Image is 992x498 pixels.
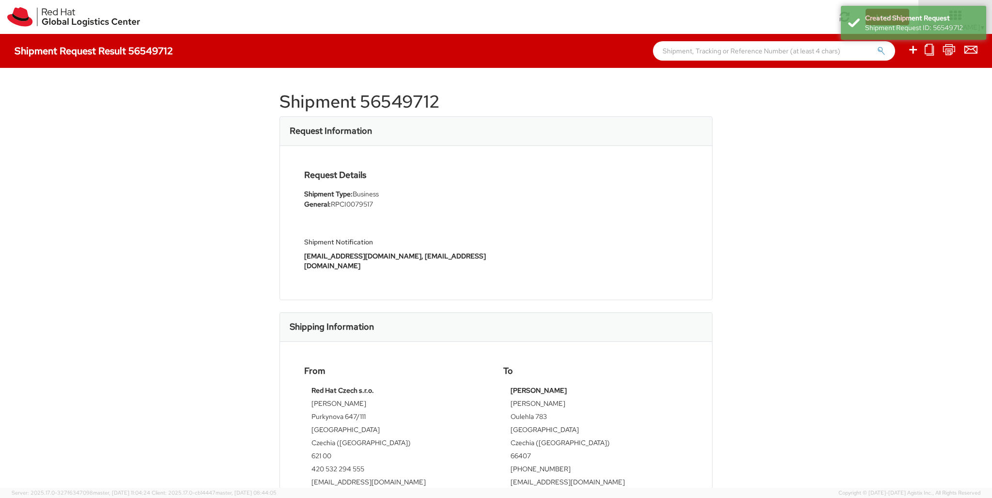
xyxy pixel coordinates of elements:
h5: Shipment Notification [304,239,489,246]
span: Client: 2025.17.0-cb14447 [152,489,277,496]
li: Business [304,189,489,199]
td: Purkynova 647/111 [311,412,481,425]
li: RPCI0079517 [304,199,489,209]
h4: Shipment Request Result 56549712 [15,46,173,56]
h1: Shipment 56549712 [279,92,713,112]
td: [EMAIL_ADDRESS][DOMAIN_NAME] [511,477,681,490]
h4: Request Details [304,170,489,180]
strong: [PERSON_NAME] [511,386,567,395]
h3: Request Information [290,126,372,136]
td: [GEOGRAPHIC_DATA] [511,425,681,438]
h4: From [304,366,489,376]
td: Czechia ([GEOGRAPHIC_DATA]) [311,438,481,451]
td: [PHONE_NUMBER] [511,464,681,477]
div: Shipment Request ID: 56549712 [865,23,979,32]
td: [PERSON_NAME] [311,399,481,412]
h4: To [503,366,688,376]
td: [GEOGRAPHIC_DATA] [311,425,481,438]
span: Server: 2025.17.0-327f6347098 [12,489,150,496]
span: master, [DATE] 08:44:05 [216,489,277,496]
td: Oulehla 783 [511,412,681,425]
img: rh-logistics-00dfa346123c4ec078e1.svg [7,7,140,27]
td: 621 00 [311,451,481,464]
span: master, [DATE] 11:04:24 [93,489,150,496]
td: Czechia ([GEOGRAPHIC_DATA]) [511,438,681,451]
td: 420 532 294 555 [311,464,481,477]
span: Copyright © [DATE]-[DATE] Agistix Inc., All Rights Reserved [838,489,980,497]
input: Shipment, Tracking or Reference Number (at least 4 chars) [653,41,895,61]
strong: Shipment Type: [304,190,353,198]
div: Created Shipment Request [865,13,979,23]
td: [PERSON_NAME] [511,399,681,412]
td: [EMAIL_ADDRESS][DOMAIN_NAME] [311,477,481,490]
strong: [EMAIL_ADDRESS][DOMAIN_NAME], [EMAIL_ADDRESS][DOMAIN_NAME] [304,252,486,270]
strong: Red Hat Czech s.r.o. [311,386,374,395]
td: 66407 [511,451,681,464]
strong: General: [304,200,331,209]
h3: Shipping Information [290,322,374,332]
